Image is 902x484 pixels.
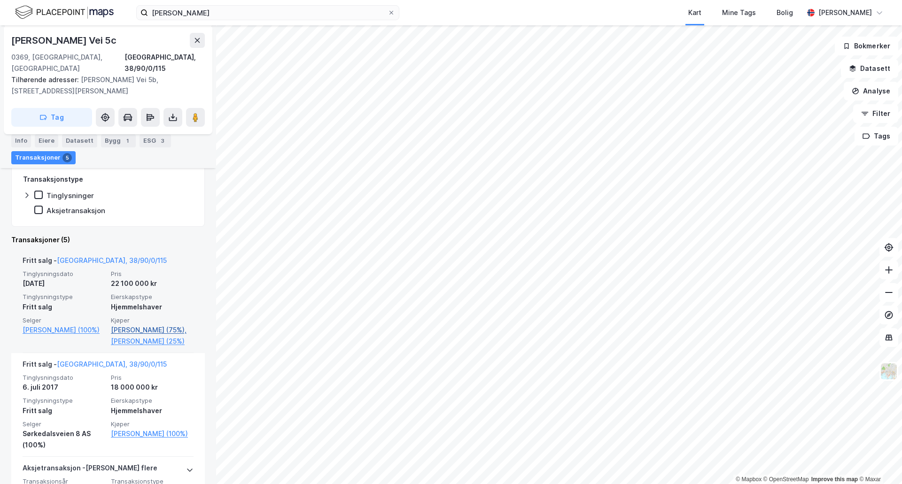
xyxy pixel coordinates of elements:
div: Fritt salg [23,301,105,313]
span: Eierskapstype [111,293,194,301]
button: Filter [853,104,898,123]
div: [DATE] [23,278,105,289]
div: Fritt salg - [23,255,167,270]
span: Tinglysningsdato [23,270,105,278]
div: Transaksjoner (5) [11,234,205,246]
a: Mapbox [736,476,762,483]
button: Bokmerker [835,37,898,55]
span: Tilhørende adresser: [11,76,81,84]
div: ESG [140,134,171,147]
img: logo.f888ab2527a4732fd821a326f86c7f29.svg [15,4,114,21]
div: Bygg [101,134,136,147]
div: Transaksjoner [11,151,76,164]
div: Kontrollprogram for chat [855,439,902,484]
span: Selger [23,316,105,324]
span: Tinglysningstype [23,397,105,405]
div: Mine Tags [722,7,756,18]
div: Bolig [777,7,793,18]
span: Tinglysningsdato [23,374,105,382]
div: Aksjetransaksjon - [PERSON_NAME] flere [23,462,157,477]
a: [PERSON_NAME] (100%) [23,324,105,336]
img: Z [880,362,898,380]
iframe: Chat Widget [855,439,902,484]
button: Datasett [841,59,898,78]
div: Datasett [62,134,97,147]
div: 18 000 000 kr [111,382,194,393]
div: 6. juli 2017 [23,382,105,393]
div: Tinglysninger [47,191,94,200]
span: Eierskapstype [111,397,194,405]
a: Improve this map [811,476,858,483]
span: Pris [111,270,194,278]
a: [PERSON_NAME] (100%) [111,428,194,439]
div: [PERSON_NAME] Vei 5c [11,33,118,48]
div: Info [11,134,31,147]
div: Fritt salg - [23,359,167,374]
input: Søk på adresse, matrikkel, gårdeiere, leietakere eller personer [148,6,384,20]
a: [PERSON_NAME] (75%), [111,324,194,336]
button: Tags [855,127,898,146]
div: Hjemmelshaver [111,405,194,416]
div: Fritt salg [23,405,105,416]
button: Analyse [844,82,898,100]
div: Transaksjonstype [23,174,83,185]
div: [PERSON_NAME] [818,7,872,18]
button: Tag [11,108,92,127]
div: [GEOGRAPHIC_DATA], 38/90/0/115 [124,52,205,74]
div: Kart [688,7,701,18]
div: 0369, [GEOGRAPHIC_DATA], [GEOGRAPHIC_DATA] [11,52,124,74]
a: [PERSON_NAME] (25%) [111,336,194,347]
div: Aksjetransaksjon [47,206,105,215]
a: [GEOGRAPHIC_DATA], 38/90/0/115 [57,360,167,368]
div: 22 100 000 kr [111,278,194,289]
div: 5 [62,153,72,162]
div: [PERSON_NAME] Vei 5b, [STREET_ADDRESS][PERSON_NAME] [11,74,197,97]
div: 3 [158,136,167,146]
span: Selger [23,420,105,428]
div: Sørkedalsveien 8 AS (100%) [23,428,105,451]
a: OpenStreetMap [763,476,809,483]
div: 1 [123,136,132,146]
span: Kjøper [111,316,194,324]
div: Eiere [35,134,58,147]
span: Kjøper [111,420,194,428]
span: Tinglysningstype [23,293,105,301]
span: Pris [111,374,194,382]
a: [GEOGRAPHIC_DATA], 38/90/0/115 [57,256,167,264]
div: Hjemmelshaver [111,301,194,313]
